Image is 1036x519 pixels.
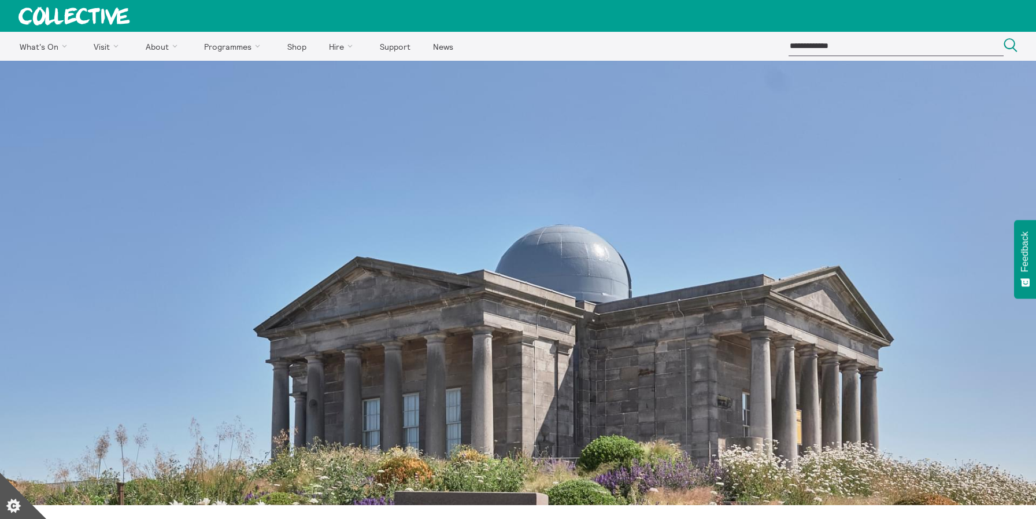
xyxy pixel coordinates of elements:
[135,32,192,61] a: About
[423,32,463,61] a: News
[319,32,368,61] a: Hire
[1020,231,1030,272] span: Feedback
[84,32,134,61] a: Visit
[1014,220,1036,299] button: Feedback - Show survey
[277,32,316,61] a: Shop
[369,32,420,61] a: Support
[9,32,82,61] a: What's On
[194,32,275,61] a: Programmes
